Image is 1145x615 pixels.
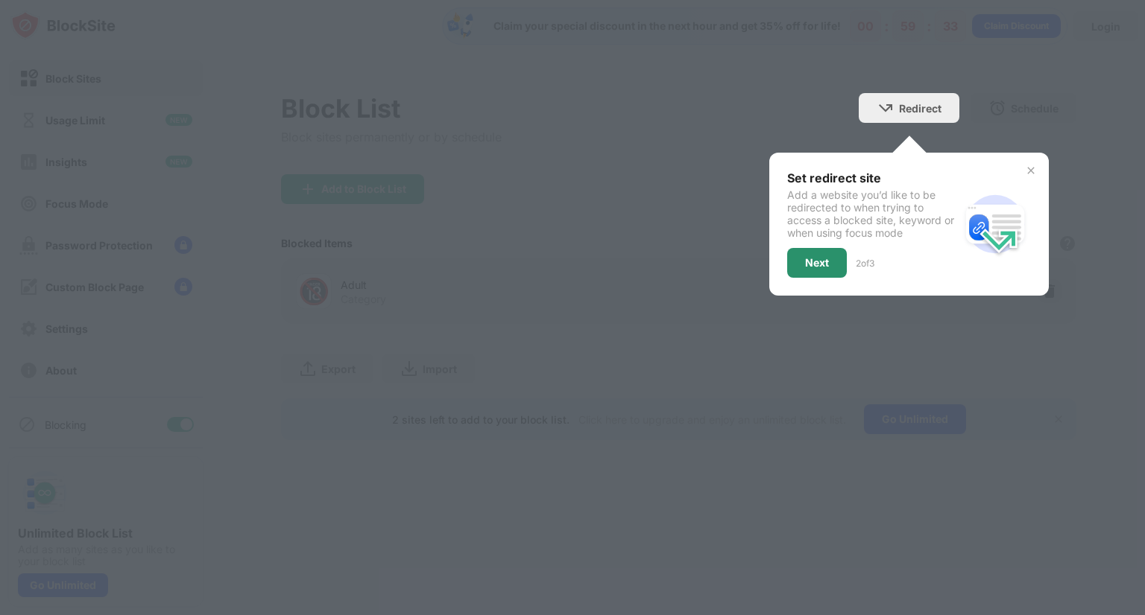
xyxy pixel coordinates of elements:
img: redirect.svg [959,188,1031,260]
div: Next [805,257,829,269]
div: Add a website you’d like to be redirected to when trying to access a blocked site, keyword or whe... [787,188,959,239]
div: Redirect [899,102,941,115]
div: 2 of 3 [856,258,874,269]
img: x-button.svg [1025,165,1037,176]
div: Set redirect site [787,171,959,185]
